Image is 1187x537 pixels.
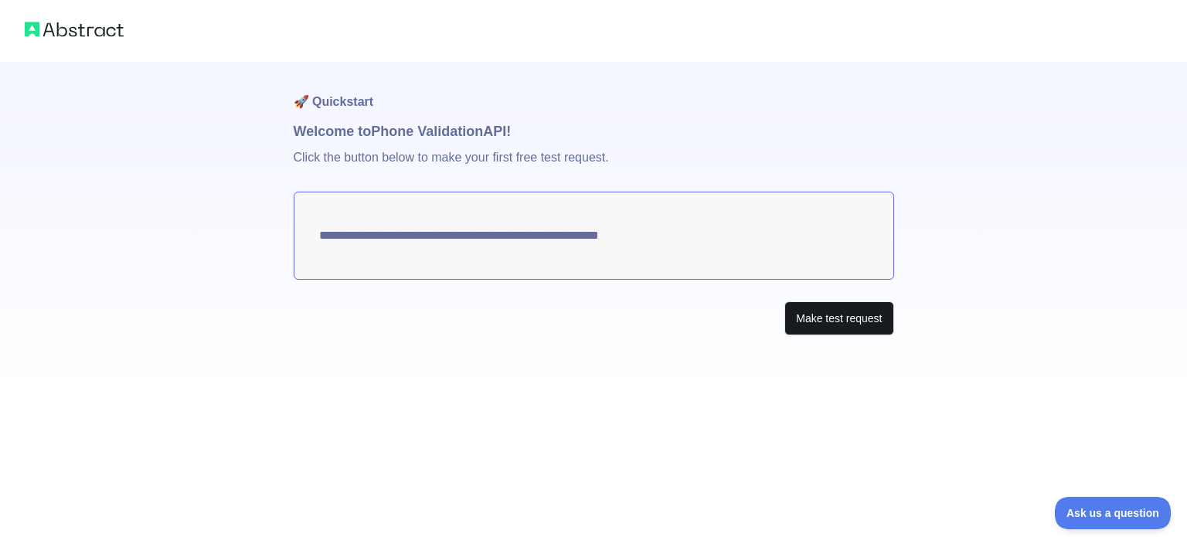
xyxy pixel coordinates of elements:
p: Click the button below to make your first free test request. [294,142,894,192]
h1: 🚀 Quickstart [294,62,894,121]
img: Abstract logo [25,19,124,40]
button: Make test request [784,301,893,336]
h1: Welcome to Phone Validation API! [294,121,894,142]
iframe: Toggle Customer Support [1055,497,1172,529]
